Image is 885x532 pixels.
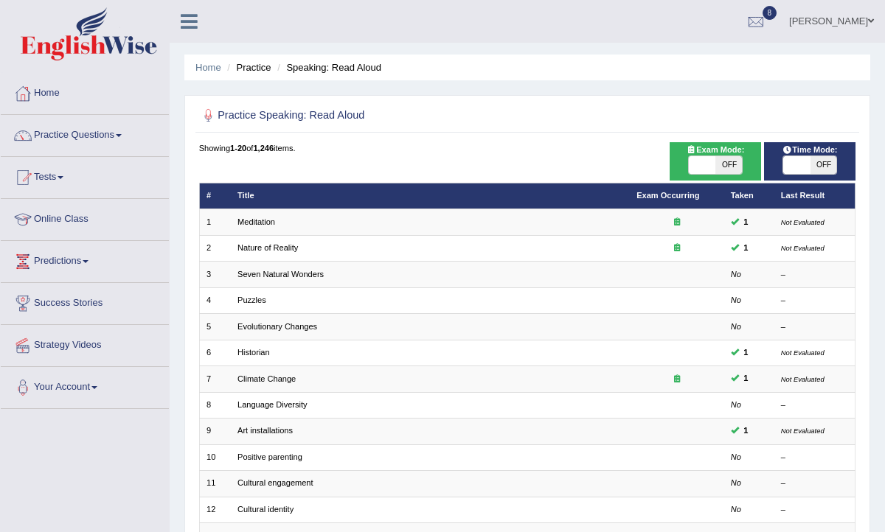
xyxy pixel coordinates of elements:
a: Home [195,62,221,73]
em: No [731,452,741,461]
span: OFF [810,156,836,174]
em: No [731,295,741,304]
td: 6 [199,340,231,365]
td: 3 [199,262,231,287]
b: 1,246 [253,144,274,153]
td: 10 [199,444,231,470]
td: 11 [199,471,231,497]
div: – [781,269,848,281]
em: No [731,322,741,331]
td: 8 [199,392,231,418]
li: Speaking: Read Aloud [274,60,381,74]
th: Title [231,183,630,209]
td: 9 [199,419,231,444]
a: Your Account [1,367,169,404]
a: Positive parenting [237,452,302,461]
div: Exam occurring question [636,217,717,228]
a: Cultural identity [237,505,294,514]
div: Exam occurring question [636,242,717,254]
div: – [781,295,848,307]
a: Strategy Videos [1,325,169,362]
h2: Practice Speaking: Read Aloud [199,106,606,125]
small: Not Evaluated [781,218,825,226]
div: Showing of items. [199,142,856,154]
div: Show exams occurring in exams [670,142,762,181]
td: 5 [199,314,231,340]
th: Taken [723,183,774,209]
div: – [781,504,848,516]
em: No [731,270,741,279]
a: Nature of Reality [237,243,298,252]
div: – [781,321,848,333]
a: Cultural engagement [237,478,313,487]
td: 2 [199,235,231,261]
a: Success Stories [1,283,169,320]
small: Not Evaluated [781,349,825,357]
div: – [781,452,848,463]
td: 7 [199,366,231,392]
a: Language Diversity [237,400,308,409]
a: Seven Natural Wonders [237,270,324,279]
a: Art installations [237,426,293,435]
a: Practice Questions [1,115,169,152]
a: Meditation [237,217,275,226]
span: 8 [763,6,777,20]
span: You can still take this question [739,216,753,229]
span: OFF [715,156,742,174]
span: You can still take this question [739,372,753,385]
b: 1-20 [230,144,246,153]
td: 12 [199,497,231,522]
a: Exam Occurring [636,191,699,200]
a: Predictions [1,241,169,278]
small: Not Evaluated [781,375,825,383]
a: Evolutionary Changes [237,322,317,331]
span: You can still take this question [739,346,753,360]
a: Online Class [1,199,169,236]
a: Climate Change [237,374,296,383]
a: Puzzles [237,295,266,304]
em: No [731,400,741,409]
span: Time Mode: [777,144,842,157]
th: # [199,183,231,209]
small: Not Evaluated [781,427,825,435]
td: 1 [199,209,231,235]
em: No [731,505,741,514]
em: No [731,478,741,487]
a: Home [1,73,169,110]
span: You can still take this question [739,424,753,438]
th: Last Result [774,183,855,209]
div: – [781,477,848,489]
small: Not Evaluated [781,244,825,252]
div: Exam occurring question [636,374,717,385]
a: Tests [1,157,169,194]
span: Exam Mode: [681,144,749,157]
td: 4 [199,287,231,313]
li: Practice [223,60,271,74]
span: You can still take this question [739,242,753,255]
a: Historian [237,348,270,357]
div: – [781,399,848,411]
